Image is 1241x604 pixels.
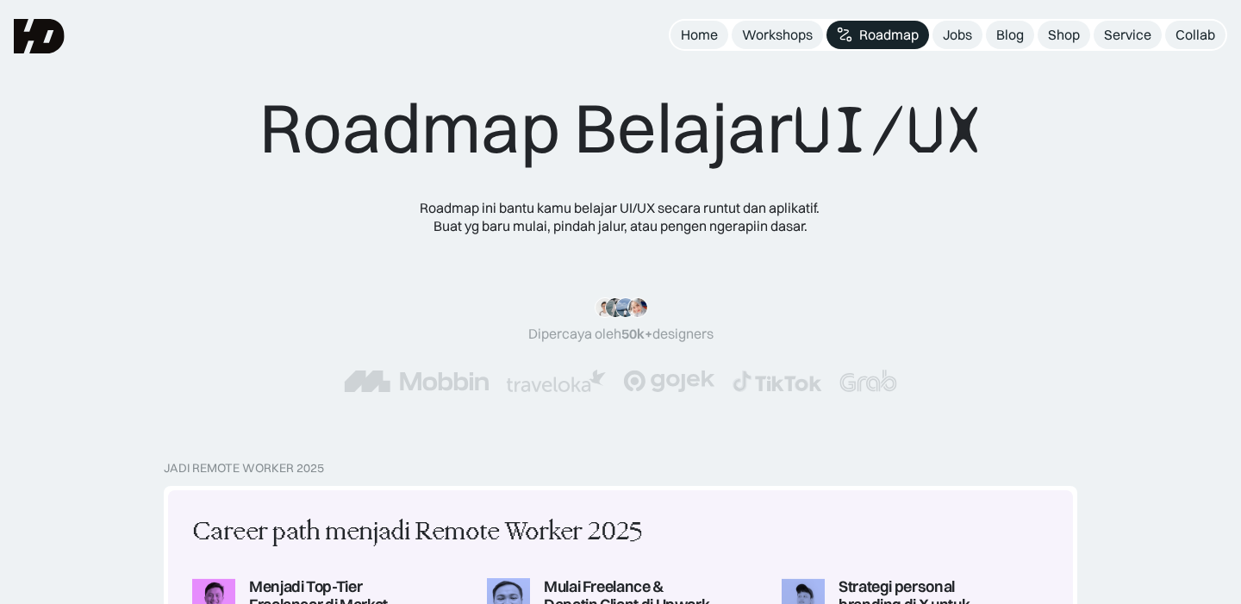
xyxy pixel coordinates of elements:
a: Blog [986,21,1034,49]
div: Home [681,26,718,44]
div: Service [1104,26,1151,44]
a: Roadmap [826,21,929,49]
div: Collab [1176,26,1215,44]
a: Jobs [932,21,982,49]
div: Blog [996,26,1024,44]
div: Jobs [943,26,972,44]
a: Workshops [732,21,823,49]
div: Jadi Remote Worker 2025 [164,461,324,476]
div: Career path menjadi Remote Worker 2025 [192,514,642,551]
a: Service [1094,21,1162,49]
a: Collab [1165,21,1225,49]
a: Home [670,21,728,49]
div: Roadmap [859,26,919,44]
div: Roadmap ini bantu kamu belajar UI/UX secara runtut dan aplikatif. Buat yg baru mulai, pindah jalu... [405,199,836,235]
span: 50k+ [621,325,652,342]
span: UI/UX [793,89,982,171]
a: Shop [1038,21,1090,49]
div: Dipercaya oleh designers [528,325,714,343]
div: Workshops [742,26,813,44]
div: Shop [1048,26,1080,44]
div: Roadmap Belajar [259,86,982,171]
